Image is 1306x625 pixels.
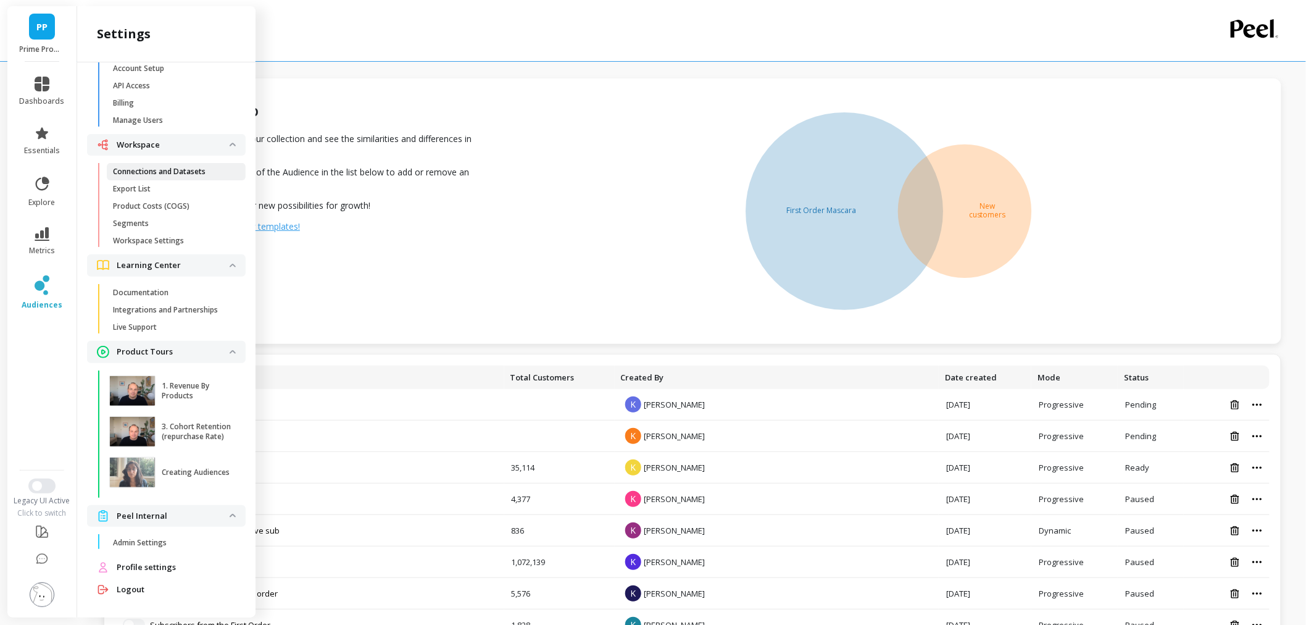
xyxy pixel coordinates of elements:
span: explore [29,198,56,208]
td: [DATE] [939,578,1031,610]
span: Profile settings [117,561,176,574]
p: Integrations and Partnerships [113,305,218,315]
p: Use the toggle next to the name of the Audience in the list below to add or remove an Audience fr... [123,166,486,191]
a: ✨Get some inspiration from our templates! [123,220,486,233]
p: Workspace Settings [113,236,184,246]
td: [DATE] [939,389,1031,421]
img: navigation item icon [97,584,109,596]
div: This audience is paused because it hasn't been used in the last 30 days, opening it will resume it. [1125,556,1176,568]
td: Progressive [1031,421,1118,452]
span: PP [36,20,48,34]
span: K [625,459,641,476]
th: Toggle SortBy [939,366,1031,389]
tspan: customers [969,209,1006,220]
div: Pending [1125,399,1176,410]
span: [PERSON_NAME] [644,493,705,505]
div: This audience is paused because it hasn't been used in the last 30 days, opening it will resume it. [1125,493,1176,505]
h2: Audiences Overlap [123,101,486,120]
div: Pending [1125,430,1176,442]
td: Dynamic [1031,515,1118,547]
span: metrics [29,246,55,256]
span: [PERSON_NAME] [644,588,705,599]
tspan: New [979,201,996,212]
td: 1,072,139 [504,547,615,578]
p: Export List [113,184,151,194]
td: [DATE] [939,421,1031,452]
p: Documentation [113,288,168,298]
span: K [625,585,641,602]
p: Account Setup [113,64,164,73]
img: profile picture [30,582,54,607]
p: Connections and Datasets [113,167,206,177]
p: Product Costs (COGS) [113,201,189,211]
img: down caret icon [230,143,236,146]
p: Learning Center [117,259,230,272]
span: essentials [24,146,60,156]
th: Toggle SortBy [504,366,615,389]
img: navigation item icon [97,260,109,271]
span: K [625,396,641,413]
p: Select up to 3 Audiences from your collection and see the similarities and differences in your cu... [123,133,486,157]
p: Start to play around and discover new possibilities for growth! [123,199,486,212]
td: [DATE] [939,515,1031,547]
th: Toggle SortBy [1118,366,1184,389]
span: [PERSON_NAME] [644,462,705,473]
img: navigation item icon [97,561,109,574]
img: down caret icon [230,514,236,518]
span: K [625,428,641,444]
p: Workspace [117,139,230,151]
h2: settings [97,25,151,43]
div: Click to switch [7,508,77,518]
button: Switch to New UI [28,479,56,493]
span: audiences [22,300,62,310]
div: Ready [1125,462,1176,473]
p: Admin Settings [113,538,167,548]
td: 5,576 [504,578,615,610]
th: Toggle SortBy [1031,366,1118,389]
p: Creating Audiences [162,468,230,477]
img: navigation item icon [97,346,109,358]
img: down caret icon [230,264,236,267]
p: Live Support [113,322,157,332]
p: Manage Users [113,115,163,125]
span: K [625,522,641,539]
td: [DATE] [939,547,1031,578]
td: Progressive [1031,578,1118,610]
span: K [625,554,641,570]
span: dashboards [20,96,65,106]
p: Segments [113,219,149,229]
img: down caret icon [230,350,236,354]
div: This audience is paused because it hasn't been used in the last 30 days, opening it will resume it. [1125,588,1176,599]
td: [DATE] [939,484,1031,515]
p: Billing [113,98,134,108]
p: 3. Cohort Retention (repurchase Rate) [162,422,231,442]
img: navigation item icon [97,139,109,151]
div: Legacy UI Active [7,496,77,506]
td: 4,377 [504,484,615,515]
td: 35,114 [504,452,615,484]
td: Progressive [1031,484,1118,515]
td: Progressive [1031,547,1118,578]
th: Toggle SortBy [615,366,939,389]
span: [PERSON_NAME] [644,430,705,442]
p: Product Tours [117,346,230,358]
p: Prime Prometics™ [20,44,65,54]
td: Progressive [1031,389,1118,421]
a: Profile settings [117,561,236,574]
p: Peel Internal [117,510,230,522]
tspan: First Order Mascara [786,205,856,216]
p: API Access [113,81,150,91]
span: [PERSON_NAME] [644,556,705,568]
span: [PERSON_NAME] [644,399,705,410]
td: [DATE] [939,452,1031,484]
td: Progressive [1031,452,1118,484]
span: K [625,491,641,507]
td: 836 [504,515,615,547]
img: navigation item icon [97,510,109,522]
p: 1. Revenue By Products [162,381,231,401]
span: [PERSON_NAME] [644,525,705,536]
span: Logout [117,584,144,596]
div: This audience is paused because it hasn't been used in the last 30 days, opening it will resume it. [1125,525,1176,536]
th: Toggle SortBy [115,366,504,389]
